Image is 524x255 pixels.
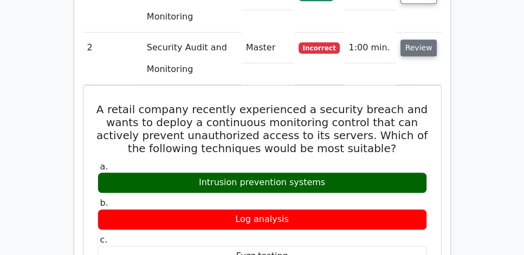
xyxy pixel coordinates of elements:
[98,209,427,230] div: Log analysis
[344,32,396,63] td: 1:00 min.
[242,32,294,63] td: Master
[143,32,242,85] td: Security Audit and Monitoring
[96,103,428,155] h5: A retail company recently experienced a security breach and wants to deploy a continuous monitori...
[100,161,108,172] span: a.
[299,42,340,53] span: Incorrect
[100,198,108,208] span: b.
[400,40,437,56] button: Review
[83,32,143,85] td: 2
[100,234,108,245] span: c.
[98,172,427,193] div: Intrusion prevention systems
